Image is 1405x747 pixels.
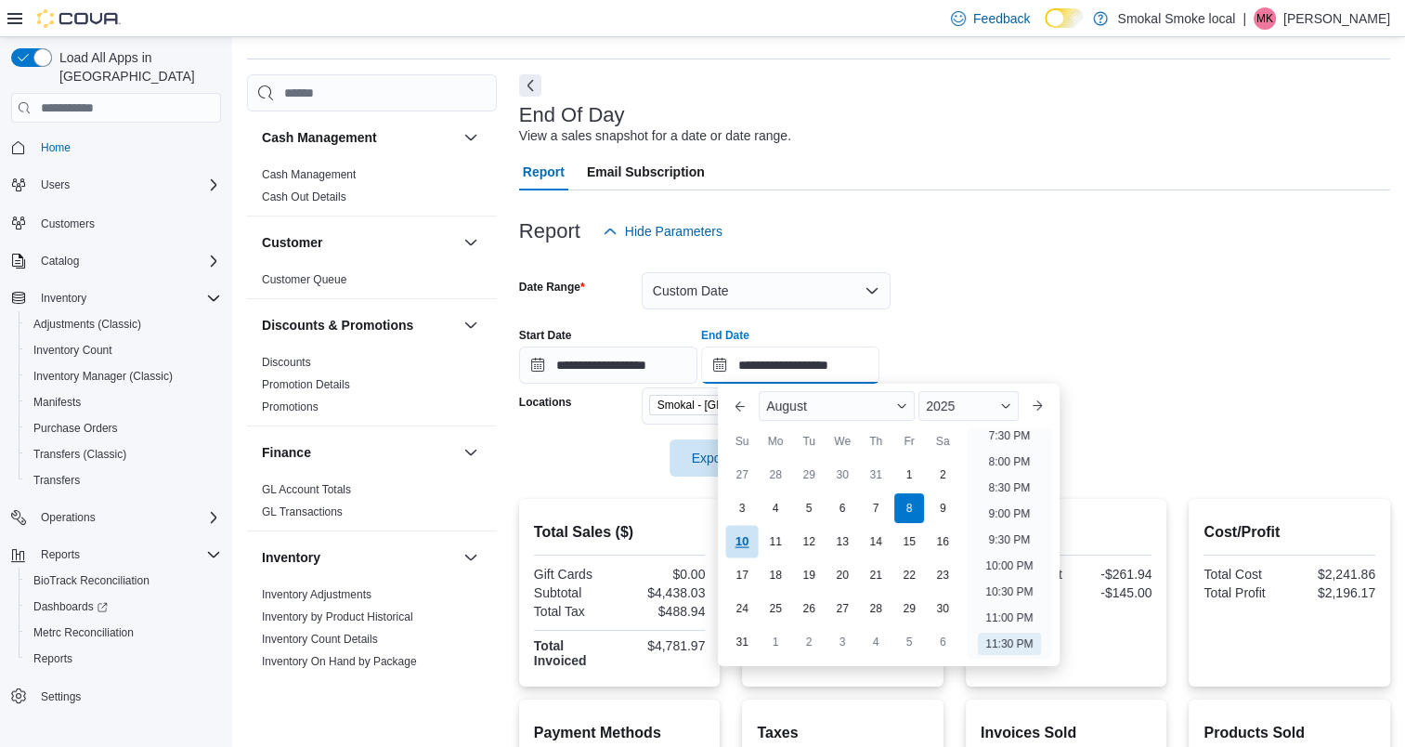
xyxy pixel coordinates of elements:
a: Inventory Manager (Classic) [26,365,180,387]
span: Purchase Orders [26,417,221,439]
span: Feedback [973,9,1030,28]
span: Inventory Manager (Classic) [26,365,221,387]
div: day-31 [727,627,757,657]
div: day-10 [726,526,759,558]
li: 8:30 PM [982,477,1038,499]
button: Hide Parameters [595,213,730,250]
label: Start Date [519,328,572,343]
button: Metrc Reconciliation [19,620,228,646]
button: Cash Management [262,128,456,147]
button: Customer [460,231,482,254]
a: GL Account Totals [262,483,351,496]
button: Finance [460,441,482,464]
h2: Cost/Profit [1203,521,1375,544]
div: day-27 [727,460,757,490]
span: Operations [33,506,221,529]
button: Finance [262,443,456,462]
span: Inventory Count [33,343,112,358]
button: Inventory Count [19,337,228,363]
div: Finance [247,478,497,531]
label: Locations [519,395,572,410]
div: August, 2025 [725,458,959,659]
strong: Total Invoiced [534,638,587,668]
a: Inventory On Hand by Package [262,655,417,668]
li: 8:00 PM [982,451,1038,473]
span: Email Subscription [587,153,705,190]
div: day-28 [761,460,790,490]
button: BioTrack Reconciliation [19,568,228,594]
span: Dark Mode [1045,28,1046,29]
button: Users [33,174,77,196]
span: Inventory [41,291,86,306]
button: Cash Management [460,126,482,149]
span: Transfers [33,473,80,488]
a: Cash Out Details [262,190,346,203]
img: Cova [37,9,121,28]
a: Purchase Orders [26,417,125,439]
div: day-17 [727,560,757,590]
button: Customer [262,233,456,252]
span: Adjustments (Classic) [26,313,221,335]
span: Users [33,174,221,196]
div: Total Cost [1203,567,1285,582]
div: Sa [928,426,957,456]
div: day-6 [928,627,957,657]
div: Customer [247,269,497,298]
p: | [1242,7,1246,30]
span: Cash Out Details [262,190,346,204]
div: day-7 [861,493,891,523]
span: Inventory Count Details [262,632,378,647]
span: Dashboards [26,596,221,618]
span: Reports [33,651,72,666]
a: Inventory by Product Historical [262,610,413,623]
a: Cash Management [262,168,356,181]
span: Manifests [33,395,81,410]
div: Button. Open the month selector. August is currently selected. [759,391,915,421]
span: 2025 [926,399,955,413]
a: Inventory Adjustments [262,588,371,601]
span: Settings [33,685,221,708]
button: Reports [33,544,87,566]
li: 9:00 PM [982,503,1038,525]
span: GL Transactions [262,505,343,519]
h3: Finance [262,443,311,462]
div: day-6 [827,493,857,523]
a: Home [33,137,78,159]
button: Reports [19,646,228,672]
ul: Time [967,428,1051,659]
a: Customer Queue [262,273,346,286]
button: Transfers [19,467,228,493]
span: GL Account Totals [262,482,351,497]
div: Tu [794,426,824,456]
p: Smokal Smoke local [1117,7,1235,30]
div: Button. Open the year selector. 2025 is currently selected. [918,391,1018,421]
div: day-24 [727,594,757,623]
button: Inventory [4,285,228,311]
div: day-8 [894,493,924,523]
div: $488.94 [623,604,705,619]
span: Customers [41,216,95,231]
a: Dashboards [26,596,115,618]
button: Inventory [33,287,94,309]
div: $4,438.03 [623,585,705,600]
div: day-4 [861,627,891,657]
div: day-4 [761,493,790,523]
h3: Report [519,220,580,242]
span: Transfers (Classic) [26,443,221,465]
div: day-29 [794,460,824,490]
button: Purchase Orders [19,415,228,441]
button: Discounts & Promotions [262,316,456,334]
span: August [766,399,807,413]
div: Su [727,426,757,456]
span: Load All Apps in [GEOGRAPHIC_DATA] [52,48,221,85]
div: day-31 [861,460,891,490]
div: Subtotal [534,585,616,600]
div: day-14 [861,527,891,557]
span: Smokal - Socorro [649,395,826,415]
input: Press the down key to enter a popover containing a calendar. Press the escape key to close the po... [701,347,879,384]
span: Reports [33,544,221,566]
a: BioTrack Reconciliation [26,570,157,592]
input: Press the down key to open a popover containing a calendar. [519,347,697,384]
li: 11:30 PM [978,633,1040,655]
div: day-30 [827,460,857,490]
